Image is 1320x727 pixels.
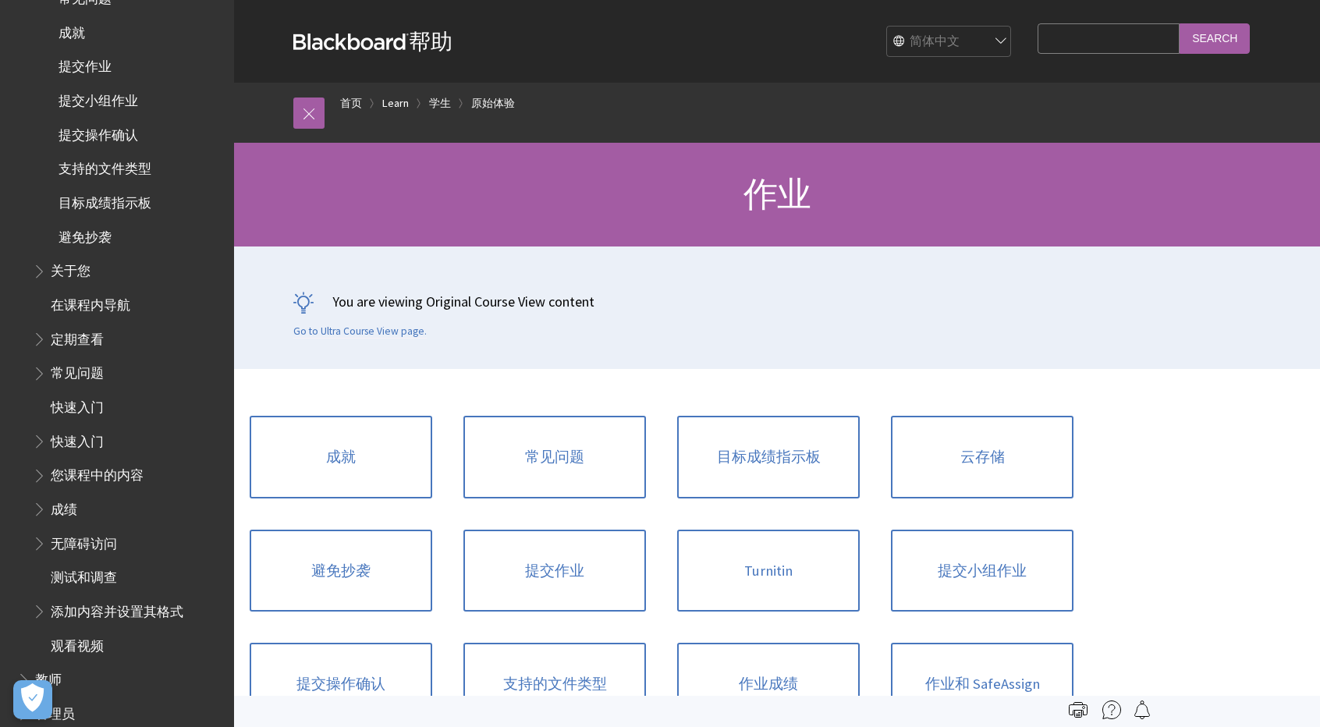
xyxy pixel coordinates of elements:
span: 目标成绩指示板 [59,190,151,211]
span: 快速入门 [51,428,104,449]
span: 提交作业 [59,54,112,75]
a: Learn [382,94,409,113]
a: 支持的文件类型 [463,643,646,725]
span: 关于您 [51,258,90,279]
a: 提交操作确认 [250,643,432,725]
a: Blackboard帮助 [293,27,452,55]
a: 成就 [250,416,432,498]
a: 提交小组作业 [891,530,1073,612]
button: Open Preferences [13,680,52,719]
span: 添加内容并设置其格式 [51,598,183,619]
span: 提交操作确认 [59,122,138,143]
span: 测试和调查 [51,565,117,586]
span: 成绩 [51,496,77,517]
span: 支持的文件类型 [59,156,151,177]
a: 云存储 [891,416,1073,498]
a: 作业和 SafeAssign [891,643,1073,725]
span: 无障碍访问 [51,530,117,551]
a: 原始体验 [471,94,515,113]
span: 成就 [59,20,85,41]
strong: Blackboard [293,34,409,50]
span: 观看视频 [51,633,104,654]
a: 首页 [340,94,362,113]
span: 避免抄袭 [59,224,112,245]
a: 学生 [429,94,451,113]
span: 定期查看 [51,326,104,347]
a: 提交作业 [463,530,646,612]
img: More help [1102,700,1121,719]
a: 目标成绩指示板 [677,416,860,498]
a: 常见问题 [463,416,646,498]
span: 您课程中的内容 [51,463,144,484]
a: Turnitin [677,530,860,612]
a: 作业成绩 [677,643,860,725]
span: 教师 [35,667,62,688]
span: 管理员 [35,700,75,722]
span: 提交小组作业 [59,87,138,108]
p: You are viewing Original Course View content [293,292,1261,311]
span: 常见问题 [51,360,104,381]
span: 在课程内导航 [51,292,130,313]
a: Go to Ultra Course View page. [293,324,427,339]
a: 避免抄袭 [250,530,432,612]
span: 作业 [743,172,811,215]
img: Print [1069,700,1088,719]
img: Follow this page [1133,700,1151,719]
input: Search [1180,23,1250,54]
span: 快速入门 [51,394,104,415]
select: Site Language Selector [887,27,1012,58]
